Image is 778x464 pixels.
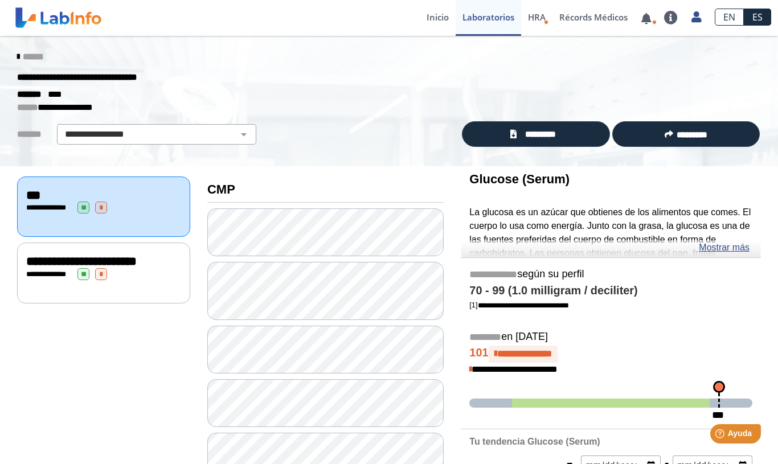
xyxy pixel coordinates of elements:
b: Glucose (Serum) [469,172,570,186]
h4: 101 [469,346,752,363]
p: La glucosa es un azúcar que obtienes de los alimentos que comes. El cuerpo lo usa como energía. J... [469,206,752,314]
a: ES [744,9,771,26]
h5: en [DATE] [469,331,752,344]
a: Mostrar más [699,241,750,254]
h4: 70 - 99 (1.0 milligram / deciliter) [469,284,752,298]
iframe: Help widget launcher [677,420,765,451]
b: Tu tendencia Glucose (Serum) [469,437,600,446]
span: HRA [528,11,546,23]
b: CMP [207,182,235,196]
h5: según su perfil [469,268,752,281]
a: [1] [469,301,568,309]
a: EN [715,9,744,26]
